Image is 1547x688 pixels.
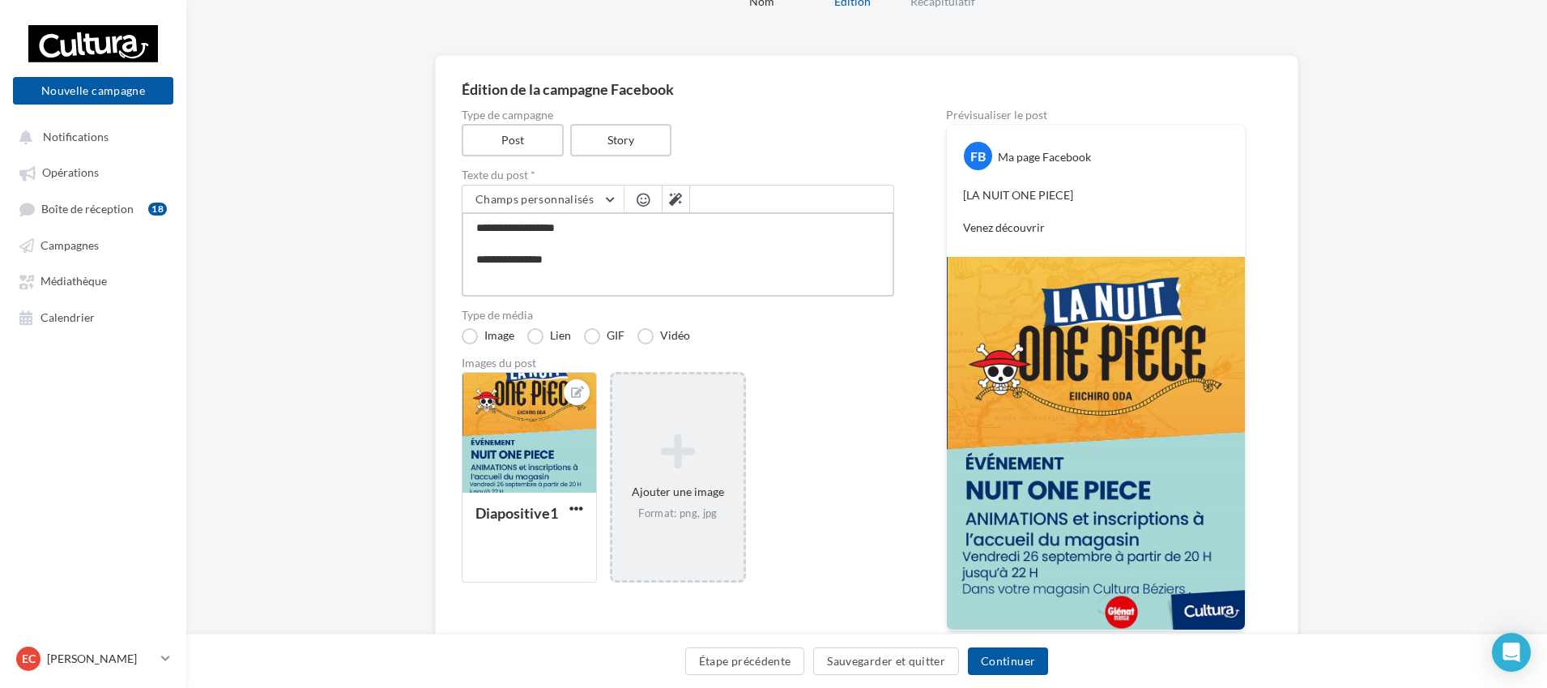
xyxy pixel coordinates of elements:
a: Médiathèque [10,266,177,295]
button: Nouvelle campagne [13,77,173,105]
span: Boîte de réception [41,202,134,216]
label: Image [462,328,514,344]
div: Images du post [462,357,894,369]
span: Opérations [42,166,99,180]
label: Post [462,124,564,156]
label: Texte du post * [462,169,894,181]
label: Story [570,124,672,156]
div: FB [964,142,992,170]
div: Prévisualiser le post [946,109,1246,121]
div: La prévisualisation est non-contractuelle [946,630,1246,652]
span: Médiathèque [40,275,107,288]
span: Notifications [43,130,109,143]
span: Campagnes [40,238,99,252]
span: EC [22,651,36,667]
div: Open Intercom Messenger [1492,633,1531,672]
label: Type de campagne [462,109,894,121]
p: [PERSON_NAME] [47,651,155,667]
a: Boîte de réception18 [10,194,177,224]
a: Campagnes [10,230,177,259]
button: Sauvegarder et quitter [813,647,959,675]
button: Étape précédente [685,647,805,675]
div: Diapositive1 [475,504,558,522]
div: 18 [148,203,167,216]
a: EC [PERSON_NAME] [13,643,173,674]
div: Édition de la campagne Facebook [462,82,1272,96]
label: Lien [527,328,571,344]
span: Calendrier [40,310,95,324]
span: Champs personnalisés [475,192,594,206]
a: Opérations [10,157,177,186]
button: Notifications [10,122,170,151]
button: Continuer [968,647,1048,675]
a: Calendrier [10,302,177,331]
div: Ma page Facebook [998,149,1091,165]
label: Type de média [462,310,894,321]
label: Vidéo [637,328,690,344]
label: GIF [584,328,624,344]
p: [LA NUIT ONE PIECE] Venez découvrir [963,187,1229,236]
button: Champs personnalisés [462,186,624,213]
